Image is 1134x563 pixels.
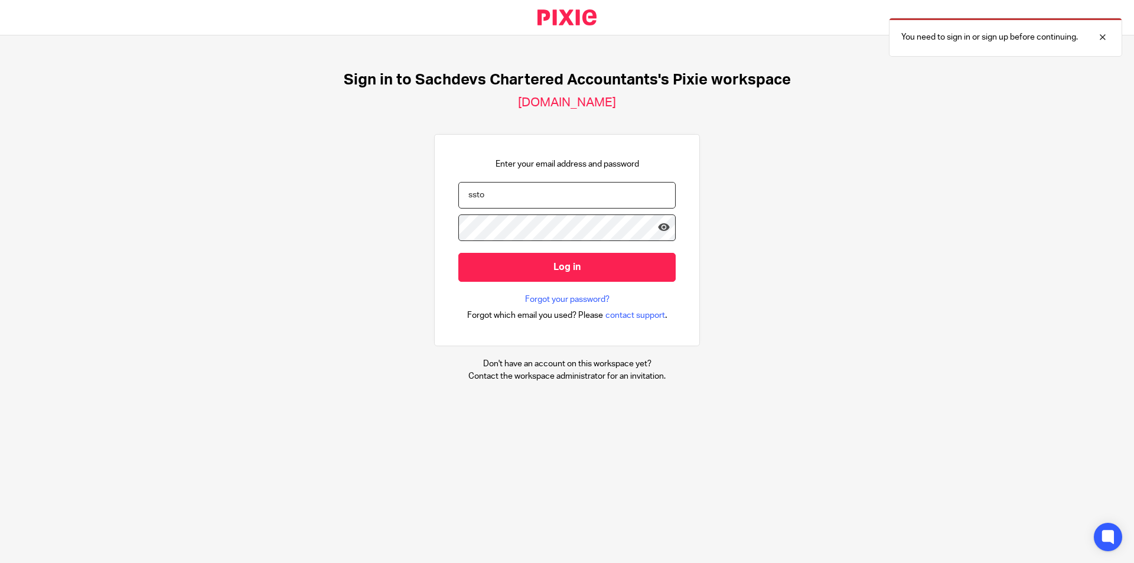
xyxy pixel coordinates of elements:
[901,31,1078,43] p: You need to sign in or sign up before continuing.
[518,95,616,110] h2: [DOMAIN_NAME]
[467,308,667,322] div: .
[458,253,676,282] input: Log in
[468,370,666,382] p: Contact the workspace administrator for an invitation.
[468,358,666,370] p: Don't have an account on this workspace yet?
[496,158,639,170] p: Enter your email address and password
[344,71,791,89] h1: Sign in to Sachdevs Chartered Accountants's Pixie workspace
[525,294,610,305] a: Forgot your password?
[467,310,603,321] span: Forgot which email you used? Please
[458,182,676,209] input: name@example.com
[605,310,665,321] span: contact support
